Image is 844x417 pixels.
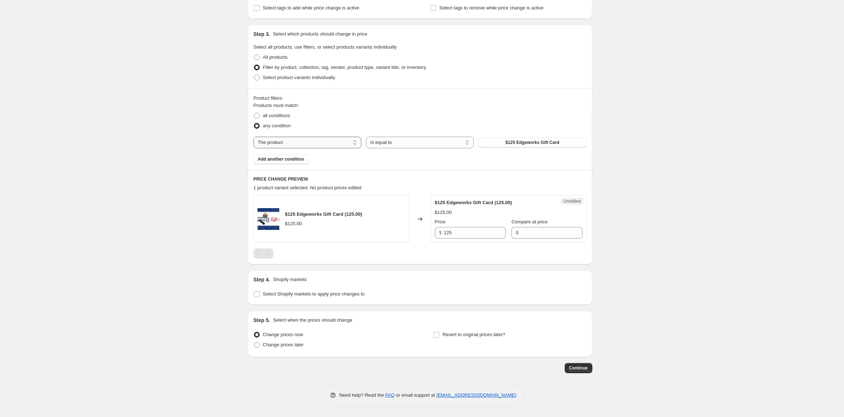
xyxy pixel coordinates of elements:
[263,5,359,11] span: Select tags to add while price change is active
[273,317,352,324] p: Select when the prices should change
[273,30,367,38] p: Select which products should change in price
[263,75,335,80] span: Select product variants individually
[254,317,270,324] h2: Step 5.
[478,137,586,148] button: $125 Edgeworks Gift Card
[254,248,273,259] nav: Pagination
[254,95,586,102] div: Product filters
[258,156,304,162] span: Add another condition
[439,230,442,235] span: $
[395,392,436,398] span: or email support at
[385,392,395,398] a: FAQ
[565,363,592,373] button: Continue
[339,392,386,398] span: Need help? Read the
[439,5,544,11] span: Select tags to remove while price change is active
[263,291,365,297] span: Select Shopify markets to apply price changes to
[263,113,290,118] span: all conditions
[273,276,306,283] p: Shopify markets
[263,54,288,60] span: All products
[285,211,362,217] span: $125 Edgeworks Gift Card (125.00)
[258,208,279,230] img: edgeworks-giftcard-image-v2_80x.jpg
[505,140,559,145] span: $125 Edgeworks Gift Card
[516,230,518,235] span: $
[263,65,426,70] span: Filter by product, collection, tag, vendor, product type, variant title, or inventory
[435,200,512,205] span: $125 Edgeworks Gift Card (125.00)
[254,44,397,50] span: Select all products, use filters, or select products variants individually
[263,123,291,128] span: any condition
[263,332,303,337] span: Change prices now
[254,185,363,190] span: 1 product variant selected. No product prices edited:
[254,154,309,164] button: Add another condition
[254,276,270,283] h2: Step 4.
[285,220,302,227] div: $125.00
[254,103,299,108] span: Products must match:
[511,219,548,224] span: Compare at price
[435,219,446,224] span: Price
[254,30,270,38] h2: Step 3.
[435,209,452,216] div: $125.00
[254,176,586,182] h6: PRICE CHANGE PREVIEW
[263,342,304,347] span: Change prices later
[442,332,505,337] span: Revert to original prices later?
[436,392,516,398] a: [EMAIL_ADDRESS][DOMAIN_NAME]
[569,365,588,371] span: Continue
[563,198,581,204] span: Unedited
